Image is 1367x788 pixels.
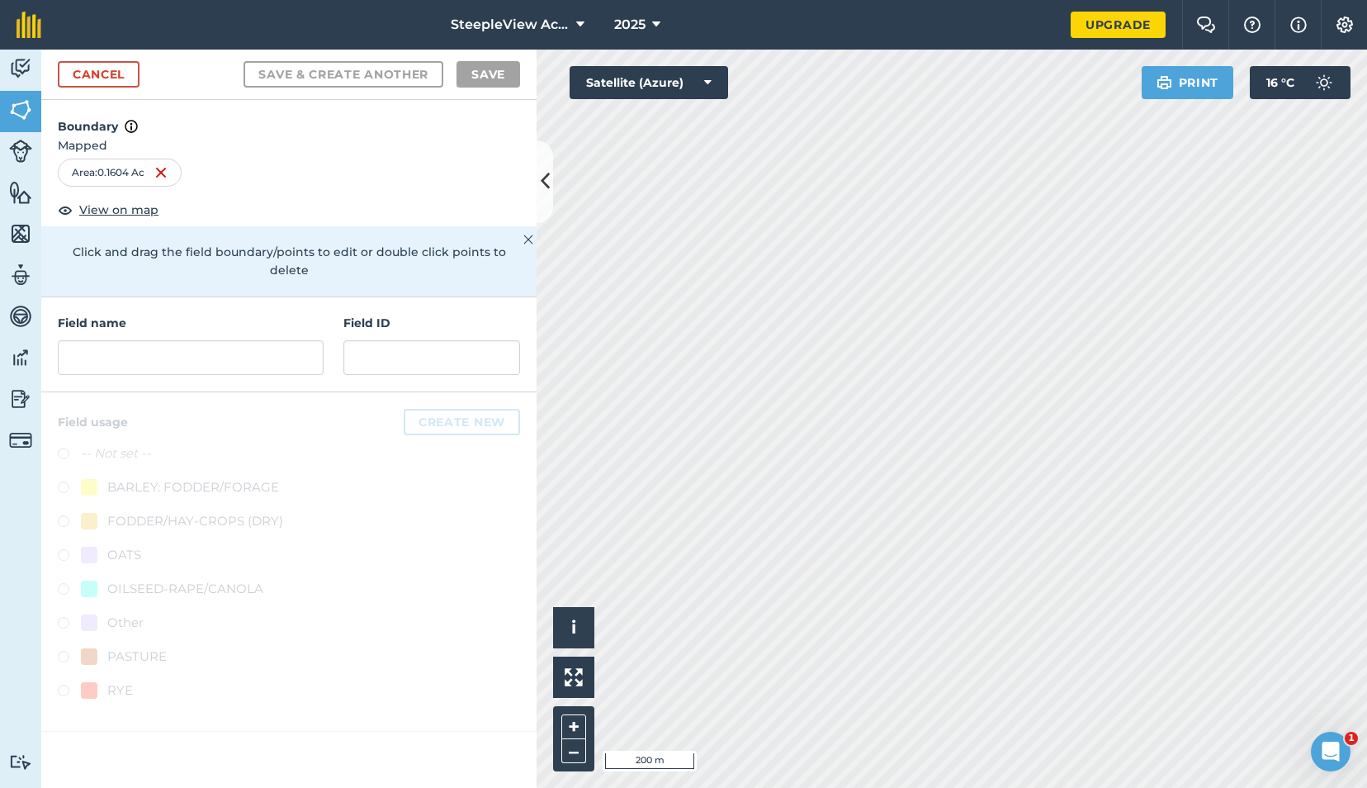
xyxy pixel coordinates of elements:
[1142,66,1234,99] button: Print
[17,12,41,38] img: fieldmargin Logo
[1345,732,1358,745] span: 1
[9,263,32,287] img: svg+xml;base64,PD94bWwgdmVyc2lvbj0iMS4wIiBlbmNvZGluZz0idXRmLTgiPz4KPCEtLSBHZW5lcmF0b3I6IEFkb2JlIE...
[58,200,73,220] img: svg+xml;base64,PHN2ZyB4bWxucz0iaHR0cDovL3d3dy53My5vcmcvMjAwMC9zdmciIHdpZHRoPSIxOCIgaGVpZ2h0PSIyNC...
[58,200,158,220] button: View on map
[1157,73,1172,93] img: svg+xml;base64,PHN2ZyB4bWxucz0iaHR0cDovL3d3dy53My5vcmcvMjAwMC9zdmciIHdpZHRoPSIxOSIgaGVpZ2h0PSIyNC...
[244,61,443,88] button: Save & Create Another
[79,201,158,219] span: View on map
[41,136,537,154] span: Mapped
[451,15,570,35] span: SteepleView Acres
[614,15,646,35] span: 2025
[1290,15,1307,35] img: svg+xml;base64,PHN2ZyB4bWxucz0iaHR0cDovL3d3dy53My5vcmcvMjAwMC9zdmciIHdpZHRoPSIxNyIgaGVpZ2h0PSIxNy...
[570,66,728,99] button: Satellite (Azure)
[9,221,32,246] img: svg+xml;base64,PHN2ZyB4bWxucz0iaHR0cDovL3d3dy53My5vcmcvMjAwMC9zdmciIHdpZHRoPSI1NiIgaGVpZ2h0PSI2MC...
[523,230,533,249] img: svg+xml;base64,PHN2ZyB4bWxucz0iaHR0cDovL3d3dy53My5vcmcvMjAwMC9zdmciIHdpZHRoPSIyMiIgaGVpZ2h0PSIzMC...
[343,314,520,332] h4: Field ID
[9,345,32,370] img: svg+xml;base64,PD94bWwgdmVyc2lvbj0iMS4wIiBlbmNvZGluZz0idXRmLTgiPz4KPCEtLSBHZW5lcmF0b3I6IEFkb2JlIE...
[571,617,576,638] span: i
[154,163,168,183] img: svg+xml;base64,PHN2ZyB4bWxucz0iaHR0cDovL3d3dy53My5vcmcvMjAwMC9zdmciIHdpZHRoPSIxNiIgaGVpZ2h0PSIyNC...
[58,159,182,187] div: Area : 0.1604 Ac
[1308,66,1341,99] img: svg+xml;base64,PD94bWwgdmVyc2lvbj0iMS4wIiBlbmNvZGluZz0idXRmLTgiPz4KPCEtLSBHZW5lcmF0b3I6IEFkb2JlIE...
[561,739,586,763] button: –
[565,668,583,686] img: Four arrows, one pointing top left, one top right, one bottom right and the last bottom left
[9,387,32,411] img: svg+xml;base64,PD94bWwgdmVyc2lvbj0iMS4wIiBlbmNvZGluZz0idXRmLTgiPz4KPCEtLSBHZW5lcmF0b3I6IEFkb2JlIE...
[456,61,520,88] button: Save
[58,243,520,280] p: Click and drag the field boundary/points to edit or double click points to delete
[1242,17,1262,33] img: A question mark icon
[58,314,324,332] h4: Field name
[58,61,140,88] a: Cancel
[1196,17,1216,33] img: Two speech bubbles overlapping with the left bubble in the forefront
[561,714,586,739] button: +
[9,304,32,329] img: svg+xml;base64,PD94bWwgdmVyc2lvbj0iMS4wIiBlbmNvZGluZz0idXRmLTgiPz4KPCEtLSBHZW5lcmF0b3I6IEFkb2JlIE...
[41,100,537,136] h4: Boundary
[9,97,32,122] img: svg+xml;base64,PHN2ZyB4bWxucz0iaHR0cDovL3d3dy53My5vcmcvMjAwMC9zdmciIHdpZHRoPSI1NiIgaGVpZ2h0PSI2MC...
[9,56,32,81] img: svg+xml;base64,PD94bWwgdmVyc2lvbj0iMS4wIiBlbmNvZGluZz0idXRmLTgiPz4KPCEtLSBHZW5lcmF0b3I6IEFkb2JlIE...
[125,116,138,136] img: svg+xml;base64,PHN2ZyB4bWxucz0iaHR0cDovL3d3dy53My5vcmcvMjAwMC9zdmciIHdpZHRoPSIxNyIgaGVpZ2h0PSIxNy...
[1250,66,1350,99] button: 16 °C
[9,429,32,452] img: svg+xml;base64,PD94bWwgdmVyc2lvbj0iMS4wIiBlbmNvZGluZz0idXRmLTgiPz4KPCEtLSBHZW5lcmF0b3I6IEFkb2JlIE...
[9,140,32,163] img: svg+xml;base64,PD94bWwgdmVyc2lvbj0iMS4wIiBlbmNvZGluZz0idXRmLTgiPz4KPCEtLSBHZW5lcmF0b3I6IEFkb2JlIE...
[553,607,594,648] button: i
[1335,17,1355,33] img: A cog icon
[1311,732,1350,771] iframe: Intercom live chat
[9,180,32,205] img: svg+xml;base64,PHN2ZyB4bWxucz0iaHR0cDovL3d3dy53My5vcmcvMjAwMC9zdmciIHdpZHRoPSI1NiIgaGVpZ2h0PSI2MC...
[9,754,32,770] img: svg+xml;base64,PD94bWwgdmVyc2lvbj0iMS4wIiBlbmNvZGluZz0idXRmLTgiPz4KPCEtLSBHZW5lcmF0b3I6IEFkb2JlIE...
[1266,66,1294,99] span: 16 ° C
[1071,12,1166,38] a: Upgrade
